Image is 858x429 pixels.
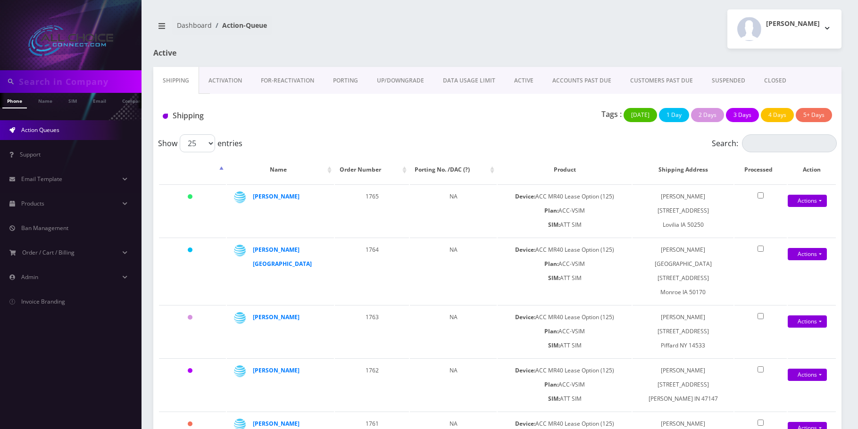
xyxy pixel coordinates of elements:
[177,21,212,30] a: Dashboard
[544,327,558,335] b: Plan:
[22,248,75,256] span: Order / Cart / Billing
[335,184,408,237] td: 1765
[544,206,558,214] b: Plan:
[734,156,787,183] th: Processed: activate to sort column ascending
[621,67,702,94] a: CUSTOMERS PAST DUE
[505,67,543,94] a: ACTIVE
[633,305,733,357] td: [PERSON_NAME] [STREET_ADDRESS] Piffard NY 14533
[755,67,796,94] a: CLOSED
[548,274,560,282] b: SIM:
[515,246,535,254] b: Device:
[548,395,560,403] b: SIM:
[253,366,300,374] a: [PERSON_NAME]
[335,358,408,411] td: 1762
[253,192,300,200] a: [PERSON_NAME]
[199,67,251,94] a: Activation
[498,305,632,357] td: ACC MR40 Lease Option (125) ACC-VSIM ATT SIM
[251,67,324,94] a: FOR-REActivation
[712,134,837,152] label: Search:
[227,156,334,183] th: Name: activate to sort column ascending
[64,93,82,107] a: SIM
[2,93,27,108] a: Phone
[624,108,657,122] button: [DATE]
[19,73,139,91] input: Search in Company
[153,67,199,94] a: Shipping
[21,199,44,207] span: Products
[33,93,57,107] a: Name
[410,184,497,237] td: NA
[544,380,558,388] b: Plan:
[691,108,724,122] button: 2 Days
[659,108,689,122] button: 1 Day
[788,369,827,381] a: Actions
[410,305,497,357] td: NA
[21,175,62,183] span: Email Template
[788,248,827,260] a: Actions
[159,156,226,183] th: : activate to sort column descending
[702,67,755,94] a: SUSPENDED
[410,358,497,411] td: NA
[788,156,836,183] th: Action
[761,108,794,122] button: 4 Days
[20,150,41,158] span: Support
[515,192,535,200] b: Device:
[410,156,497,183] th: Porting No. /DAC (?): activate to sort column ascending
[766,20,820,28] h2: [PERSON_NAME]
[498,156,632,183] th: Product
[253,313,300,321] a: [PERSON_NAME]
[515,313,535,321] b: Device:
[153,16,491,42] nav: breadcrumb
[515,366,535,374] b: Device:
[324,67,367,94] a: PORTING
[335,238,408,304] td: 1764
[548,341,560,349] b: SIM:
[212,20,267,30] li: Action-Queue
[788,315,827,328] a: Actions
[544,260,558,268] b: Plan:
[253,246,312,268] a: [PERSON_NAME][GEOGRAPHIC_DATA]
[727,9,841,49] button: [PERSON_NAME]
[601,108,622,120] p: Tags :
[498,184,632,237] td: ACC MR40 Lease Option (125) ACC-VSIM ATT SIM
[253,420,300,428] a: [PERSON_NAME]
[153,49,373,58] h1: Active
[180,134,215,152] select: Showentries
[796,108,832,122] button: 5+ Days
[633,184,733,237] td: [PERSON_NAME] [STREET_ADDRESS] Lovilia IA 50250
[21,297,65,305] span: Invoice Branding
[498,238,632,304] td: ACC MR40 Lease Option (125) ACC-VSIM ATT SIM
[633,156,733,183] th: Shipping Address
[410,238,497,304] td: NA
[163,114,168,119] img: Shipping
[633,238,733,304] td: [PERSON_NAME][GEOGRAPHIC_DATA] [STREET_ADDRESS] Monroe IA 50170
[335,156,408,183] th: Order Number: activate to sort column ascending
[28,25,113,56] img: All Choice Connect
[498,358,632,411] td: ACC MR40 Lease Option (125) ACC-VSIM ATT SIM
[367,67,433,94] a: UP/DOWNGRADE
[742,134,837,152] input: Search:
[515,420,535,428] b: Device:
[21,273,38,281] span: Admin
[633,358,733,411] td: [PERSON_NAME] [STREET_ADDRESS] [PERSON_NAME] IN 47147
[335,305,408,357] td: 1763
[21,126,59,134] span: Action Queues
[543,67,621,94] a: ACCOUNTS PAST DUE
[788,195,827,207] a: Actions
[548,221,560,229] b: SIM:
[88,93,111,107] a: Email
[433,67,505,94] a: DATA USAGE LIMIT
[163,111,376,120] h1: Shipping
[158,134,242,152] label: Show entries
[21,224,68,232] span: Ban Management
[117,93,149,107] a: Company
[726,108,759,122] button: 3 Days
